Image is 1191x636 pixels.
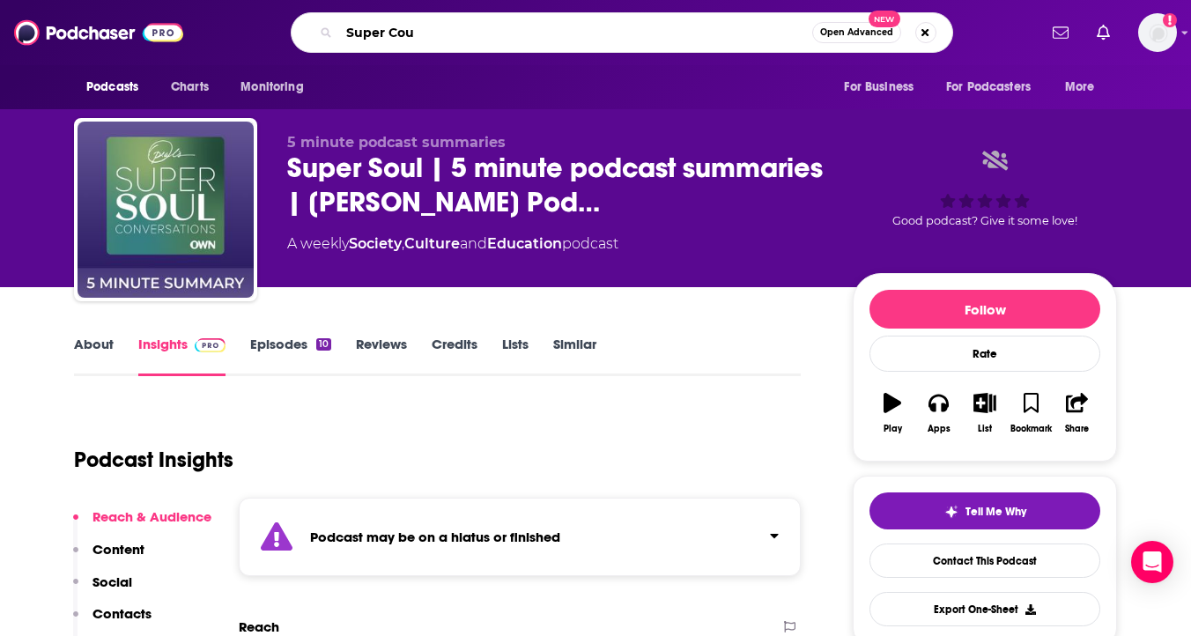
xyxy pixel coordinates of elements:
[239,618,279,635] h2: Reach
[74,70,161,104] button: open menu
[1046,18,1076,48] a: Show notifications dropdown
[892,214,1077,227] span: Good podcast? Give it some love!
[553,336,596,376] a: Similar
[92,508,211,525] p: Reach & Audience
[1010,424,1052,434] div: Bookmark
[944,505,958,519] img: tell me why sparkle
[356,336,407,376] a: Reviews
[74,447,233,473] h1: Podcast Insights
[73,573,132,606] button: Social
[844,75,914,100] span: For Business
[869,336,1100,372] div: Rate
[965,505,1026,519] span: Tell Me Why
[820,28,893,37] span: Open Advanced
[92,573,132,590] p: Social
[339,18,812,47] input: Search podcasts, credits, & more...
[138,336,226,376] a: InsightsPodchaser Pro
[287,134,506,151] span: 5 minute podcast summaries
[1054,381,1100,445] button: Share
[291,12,953,53] div: Search podcasts, credits, & more...
[228,70,326,104] button: open menu
[195,338,226,352] img: Podchaser Pro
[316,338,331,351] div: 10
[1065,424,1089,434] div: Share
[869,290,1100,329] button: Follow
[74,336,114,376] a: About
[1053,70,1117,104] button: open menu
[1065,75,1095,100] span: More
[487,235,562,252] a: Education
[935,70,1056,104] button: open menu
[1131,541,1173,583] div: Open Intercom Messenger
[946,75,1031,100] span: For Podcasters
[884,424,902,434] div: Play
[404,235,460,252] a: Culture
[832,70,936,104] button: open menu
[402,235,404,252] span: ,
[869,544,1100,578] a: Contact This Podcast
[310,529,560,545] strong: Podcast may be on a hiatus or finished
[432,336,477,376] a: Credits
[86,75,138,100] span: Podcasts
[159,70,219,104] a: Charts
[1090,18,1117,48] a: Show notifications dropdown
[1138,13,1177,52] img: User Profile
[349,235,402,252] a: Society
[962,381,1008,445] button: List
[1138,13,1177,52] button: Show profile menu
[92,605,152,622] p: Contacts
[928,424,951,434] div: Apps
[239,498,801,576] section: Click to expand status details
[240,75,303,100] span: Monitoring
[869,11,900,27] span: New
[78,122,254,298] img: Super Soul | 5 minute podcast summaries | Oprah Winfrey Podcast
[1163,13,1177,27] svg: Add a profile image
[1138,13,1177,52] span: Logged in as tnzgift615
[73,508,211,541] button: Reach & Audience
[869,381,915,445] button: Play
[14,16,183,49] img: Podchaser - Follow, Share and Rate Podcasts
[73,541,144,573] button: Content
[853,134,1117,243] div: Good podcast? Give it some love!
[869,492,1100,529] button: tell me why sparkleTell Me Why
[1008,381,1054,445] button: Bookmark
[171,75,209,100] span: Charts
[92,541,144,558] p: Content
[502,336,529,376] a: Lists
[869,592,1100,626] button: Export One-Sheet
[978,424,992,434] div: List
[250,336,331,376] a: Episodes10
[287,233,618,255] div: A weekly podcast
[812,22,901,43] button: Open AdvancedNew
[915,381,961,445] button: Apps
[460,235,487,252] span: and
